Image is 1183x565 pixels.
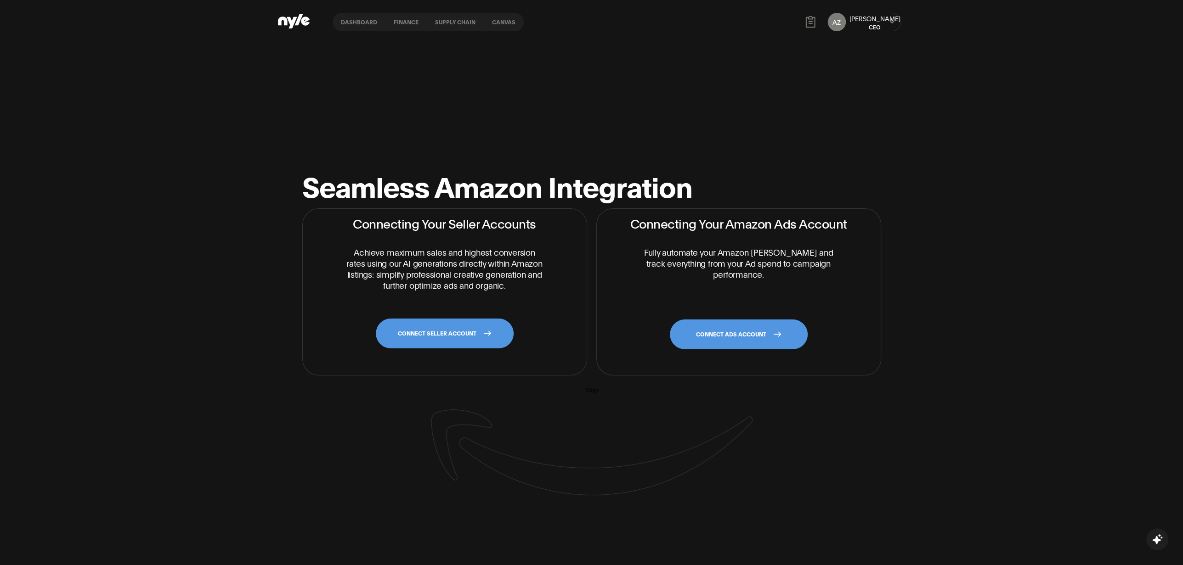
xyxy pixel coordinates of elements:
[345,247,544,291] p: Achieve maximum sales and highest conversion rates using our AI generations directly within Amazo...
[828,13,846,31] button: AZ
[431,409,753,495] img: amazon
[670,319,808,349] a: CONNECT ADS ACCOUNT
[849,14,900,31] button: [PERSON_NAME]CEO
[385,13,427,31] a: finance
[333,13,385,31] a: Dashboard
[585,385,598,395] button: Skip
[630,216,847,230] h2: Connecting Your Amazon Ads Account
[353,216,536,230] h2: Connecting Your Seller Accounts
[849,23,900,31] div: CEO
[427,13,484,31] a: Supply chain
[639,247,838,280] p: Fully automate your Amazon [PERSON_NAME] and track everything from your Ad spend to campaign perf...
[484,13,524,31] a: Canvas
[376,319,514,348] a: CONNECT SELLER ACCOUNT
[302,172,692,199] h1: Seamless Amazon Integration
[849,14,900,23] div: [PERSON_NAME]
